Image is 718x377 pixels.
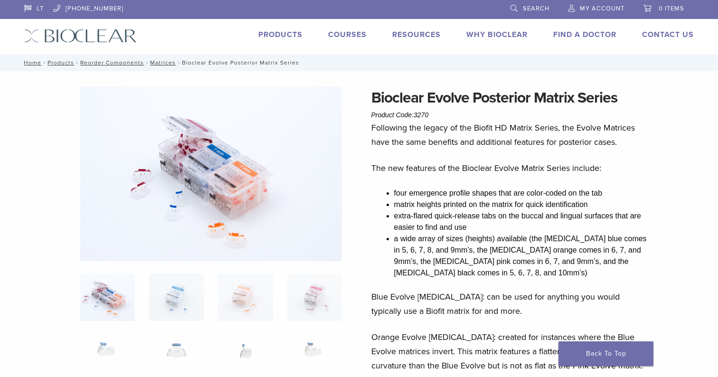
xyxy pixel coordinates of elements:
span: 0 items [659,5,684,12]
nav: Bioclear Evolve Posterior Matrix Series [17,54,701,71]
span: / [176,60,182,65]
img: Bioclear Evolve Posterior Matrix Series - Image 3 [218,273,273,321]
li: matrix heights printed on the matrix for quick identification [394,199,651,210]
p: Blue Evolve [MEDICAL_DATA]: can be used for anything you would typically use a Biofit matrix for ... [371,290,651,318]
a: Reorder Components [80,59,144,66]
a: Resources [392,30,441,39]
img: Bioclear Evolve Posterior Matrix Series - Image 4 [287,273,342,321]
span: 3270 [414,111,428,119]
span: / [41,60,47,65]
li: extra-flared quick-release tabs on the buccal and lingual surfaces that are easier to find and use [394,210,651,233]
a: Why Bioclear [466,30,528,39]
a: Home [21,59,41,66]
img: Evolve-refills-2-324x324.jpg [80,273,135,321]
img: Bioclear Evolve Posterior Matrix Series - Image 2 [149,273,204,321]
li: a wide array of sizes (heights) available (the [MEDICAL_DATA] blue comes in 5, 6, 7, 8, and 9mm’s... [394,233,651,279]
a: Contact Us [642,30,694,39]
span: Product Code: [371,111,429,119]
a: Products [47,59,74,66]
p: Following the legacy of the Biofit HD Matrix Series, the Evolve Matrices have the same benefits a... [371,121,651,149]
a: Back To Top [558,341,653,366]
p: The new features of the Bioclear Evolve Matrix Series include: [371,161,651,175]
img: Evolve-refills-2 [80,86,342,261]
span: My Account [580,5,624,12]
span: Search [523,5,549,12]
p: Orange Evolve [MEDICAL_DATA]: created for instances where the Blue Evolve matrices invert. This m... [371,330,651,373]
span: / [74,60,80,65]
h1: Bioclear Evolve Posterior Matrix Series [371,86,651,109]
a: Courses [328,30,367,39]
a: Products [258,30,302,39]
a: Find A Doctor [553,30,616,39]
a: Matrices [150,59,176,66]
span: / [144,60,150,65]
li: four emergence profile shapes that are color-coded on the tab [394,188,651,199]
img: Bioclear [24,29,137,43]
